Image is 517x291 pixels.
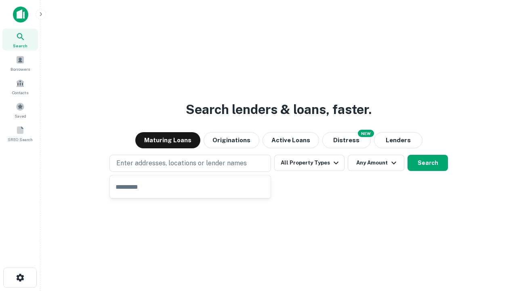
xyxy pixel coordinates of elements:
span: Contacts [12,89,28,96]
h3: Search lenders & loans, faster. [186,100,372,119]
a: Saved [2,99,38,121]
span: SREO Search [8,136,33,143]
button: Search distressed loans with lien and other non-mortgage details. [322,132,371,148]
button: Active Loans [263,132,319,148]
button: Maturing Loans [135,132,200,148]
a: Contacts [2,76,38,97]
a: Search [2,29,38,51]
span: Search [13,42,27,49]
p: Enter addresses, locations or lender names [116,158,247,168]
button: Search [408,155,448,171]
button: Lenders [374,132,422,148]
div: NEW [358,130,374,137]
button: All Property Types [274,155,345,171]
span: Borrowers [11,66,30,72]
button: Originations [204,132,259,148]
button: Enter addresses, locations or lender names [109,155,271,172]
iframe: Chat Widget [477,226,517,265]
a: SREO Search [2,122,38,144]
a: Borrowers [2,52,38,74]
button: Any Amount [348,155,404,171]
span: Saved [15,113,26,119]
img: capitalize-icon.png [13,6,28,23]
